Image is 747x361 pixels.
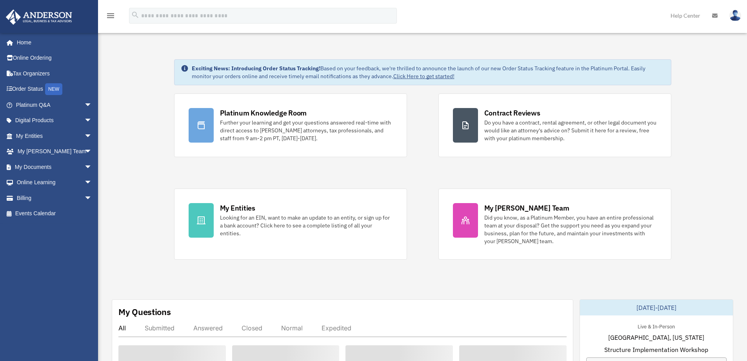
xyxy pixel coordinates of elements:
span: arrow_drop_down [84,128,100,144]
div: Closed [242,324,262,332]
a: Click Here to get started! [393,73,454,80]
img: Anderson Advisors Platinum Portal [4,9,75,25]
span: Structure Implementation Workshop [604,345,708,354]
span: arrow_drop_down [84,159,100,175]
a: My Documentsarrow_drop_down [5,159,104,175]
div: Looking for an EIN, want to make an update to an entity, or sign up for a bank account? Click her... [220,214,393,237]
a: My Entities Looking for an EIN, want to make an update to an entity, or sign up for a bank accoun... [174,189,407,260]
div: [DATE]-[DATE] [580,300,733,315]
div: Did you know, as a Platinum Member, you have an entire professional team at your disposal? Get th... [484,214,657,245]
span: arrow_drop_down [84,190,100,206]
a: Digital Productsarrow_drop_down [5,113,104,128]
span: [GEOGRAPHIC_DATA], [US_STATE] [608,333,704,342]
div: Platinum Knowledge Room [220,108,307,118]
div: My Entities [220,203,255,213]
span: arrow_drop_down [84,113,100,129]
span: arrow_drop_down [84,144,100,160]
a: My [PERSON_NAME] Teamarrow_drop_down [5,144,104,159]
a: Tax Organizers [5,66,104,81]
a: Platinum Knowledge Room Further your learning and get your questions answered real-time with dire... [174,93,407,157]
a: menu [106,14,115,20]
a: Contract Reviews Do you have a contract, rental agreement, or other legal document you would like... [438,93,671,157]
a: Online Learningarrow_drop_down [5,175,104,191]
div: Live & In-Person [631,322,681,330]
div: All [118,324,126,332]
a: Order StatusNEW [5,81,104,97]
a: Events Calendar [5,206,104,222]
a: Home [5,35,100,50]
a: Billingarrow_drop_down [5,190,104,206]
span: arrow_drop_down [84,97,100,113]
div: My Questions [118,306,171,318]
strong: Exciting News: Introducing Order Status Tracking! [192,65,320,72]
a: My [PERSON_NAME] Team Did you know, as a Platinum Member, you have an entire professional team at... [438,189,671,260]
img: User Pic [729,10,741,21]
a: Online Ordering [5,50,104,66]
div: NEW [45,83,62,95]
span: arrow_drop_down [84,175,100,191]
div: Expedited [322,324,351,332]
a: Platinum Q&Aarrow_drop_down [5,97,104,113]
div: My [PERSON_NAME] Team [484,203,569,213]
div: Further your learning and get your questions answered real-time with direct access to [PERSON_NAM... [220,119,393,142]
a: My Entitiesarrow_drop_down [5,128,104,144]
i: search [131,11,140,19]
div: Submitted [145,324,174,332]
div: Based on your feedback, we're thrilled to announce the launch of our new Order Status Tracking fe... [192,64,665,80]
div: Answered [193,324,223,332]
div: Do you have a contract, rental agreement, or other legal document you would like an attorney's ad... [484,119,657,142]
div: Normal [281,324,303,332]
div: Contract Reviews [484,108,540,118]
i: menu [106,11,115,20]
